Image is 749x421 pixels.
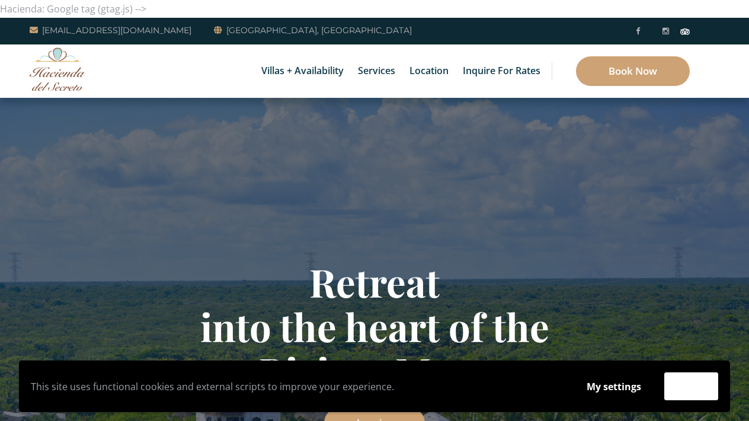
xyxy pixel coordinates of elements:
img: Awesome Logo [30,47,86,91]
a: Inquire for Rates [457,44,546,98]
button: My settings [575,373,652,400]
p: This site uses functional cookies and external scripts to improve your experience. [31,378,564,396]
a: [EMAIL_ADDRESS][DOMAIN_NAME] [30,23,191,37]
a: Services [352,44,401,98]
h1: Retreat into the heart of the Riviera Maya [28,260,721,393]
img: Tripadvisor_logomark.svg [680,28,690,34]
a: Location [404,44,454,98]
a: Book Now [576,56,690,86]
button: Accept [664,372,718,400]
a: Villas + Availability [255,44,350,98]
a: [GEOGRAPHIC_DATA], [GEOGRAPHIC_DATA] [214,23,412,37]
